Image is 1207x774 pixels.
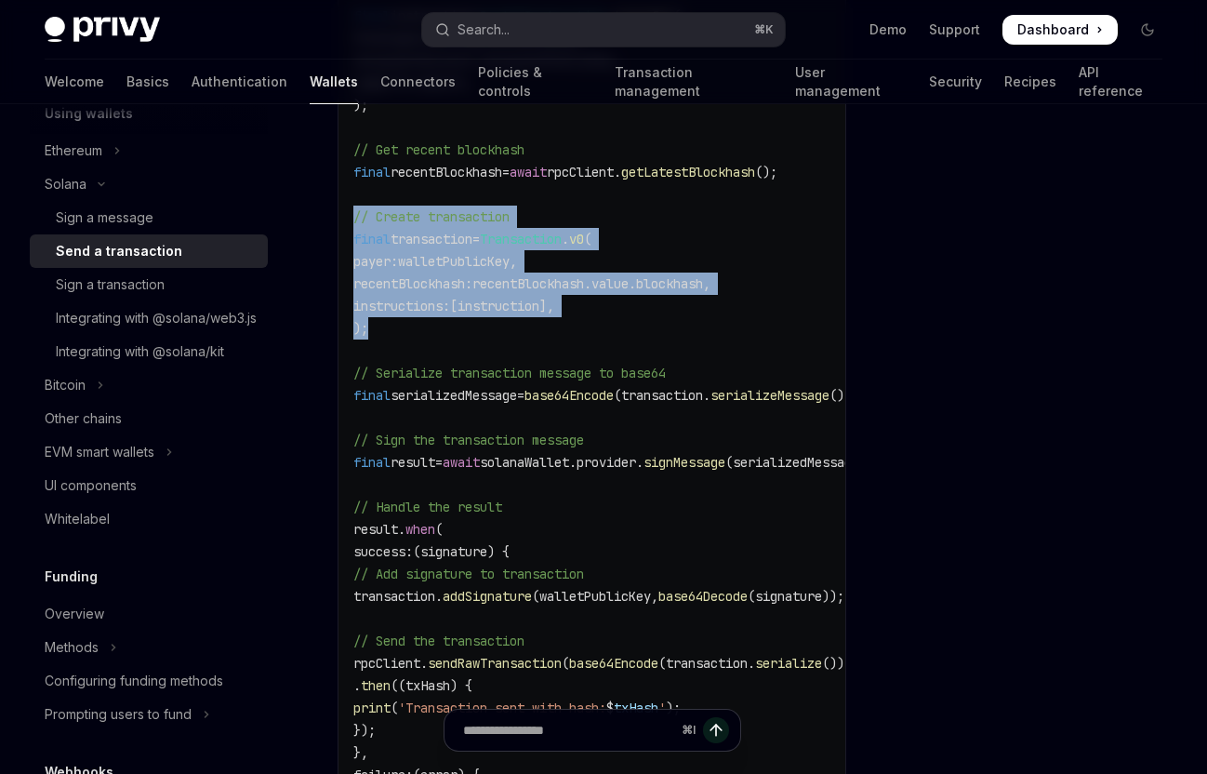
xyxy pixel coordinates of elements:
[569,231,584,247] span: v0
[361,677,391,694] span: then
[45,474,137,497] div: UI components
[398,253,517,270] span: walletPublicKey,
[45,636,99,659] div: Methods
[353,208,510,225] span: // Create transaction
[45,374,86,396] div: Bitcoin
[192,60,287,104] a: Authentication
[30,664,268,698] a: Configuring funding methods
[754,22,774,37] span: ⌘ K
[532,588,658,605] span: (walletPublicKey,
[353,700,391,716] span: print
[621,164,755,180] span: getLatestBlockhash
[517,387,524,404] span: =
[353,320,368,337] span: );
[524,387,614,404] span: base64Encode
[465,275,472,292] span: :
[56,240,182,262] div: Send a transaction
[562,655,569,672] span: (
[443,454,480,471] span: await
[666,700,681,716] span: );
[869,20,907,39] a: Demo
[353,677,361,694] span: .
[755,164,777,180] span: ();
[391,253,398,270] span: :
[391,164,502,180] span: recentBlockhash
[353,454,391,471] span: final
[822,655,852,672] span: ()))
[480,231,562,247] span: Transaction
[45,140,102,162] div: Ethereum
[353,164,391,180] span: final
[30,134,268,167] button: Toggle Ethereum section
[353,432,584,448] span: // Sign the transaction message
[643,454,725,471] span: signMessage
[472,231,480,247] span: =
[45,508,110,530] div: Whitelabel
[510,164,547,180] span: await
[413,543,510,560] span: (signature) {
[584,231,591,247] span: (
[422,13,785,47] button: Open search
[502,164,510,180] span: =
[310,60,358,104] a: Wallets
[353,275,465,292] span: recentBlockhash
[353,141,524,158] span: // Get recent blockhash
[703,717,729,743] button: Send message
[748,588,844,605] span: (signature));
[450,298,554,314] span: [instruction],
[353,298,443,314] span: instructions
[428,655,562,672] span: sendRawTransaction
[829,387,859,404] span: ());
[353,633,524,649] span: // Send the transaction
[795,60,908,104] a: User management
[30,268,268,301] a: Sign a transaction
[30,201,268,234] a: Sign a message
[391,387,517,404] span: serializedMessage
[353,499,502,515] span: // Handle the result
[353,521,405,538] span: result.
[353,655,428,672] span: rpcClient.
[725,454,874,471] span: (serializedMessage);
[606,700,614,716] span: $
[56,274,165,296] div: Sign a transaction
[614,387,710,404] span: (transaction.
[658,655,755,672] span: (transaction.
[614,700,658,716] span: txHash
[353,543,405,560] span: success
[615,60,773,104] a: Transaction management
[30,435,268,469] button: Toggle EVM smart wallets section
[391,454,435,471] span: result
[562,231,569,247] span: .
[929,20,980,39] a: Support
[30,631,268,664] button: Toggle Methods section
[56,207,153,229] div: Sign a message
[405,521,435,538] span: when
[1002,15,1118,45] a: Dashboard
[569,655,658,672] span: base64Encode
[929,60,982,104] a: Security
[435,454,443,471] span: =
[658,588,748,605] span: base64Decode
[45,703,192,726] div: Prompting users to fund
[30,469,268,502] a: UI components
[45,670,223,692] div: Configuring funding methods
[443,588,532,605] span: addSignature
[547,164,621,180] span: rpcClient.
[30,597,268,631] a: Overview
[435,521,443,538] span: (
[30,698,268,731] button: Toggle Prompting users to fund section
[353,387,391,404] span: final
[353,97,368,113] span: );
[353,566,584,582] span: // Add signature to transaction
[45,566,98,588] h5: Funding
[30,502,268,536] a: Whitelabel
[391,700,398,716] span: (
[472,275,710,292] span: recentBlockhash.value.blockhash,
[398,700,606,716] span: 'Transaction sent with hash:
[353,588,443,605] span: transaction.
[480,454,643,471] span: solanaWallet.provider.
[463,710,674,751] input: Ask a question...
[1079,60,1162,104] a: API reference
[126,60,169,104] a: Basics
[391,231,472,247] span: transaction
